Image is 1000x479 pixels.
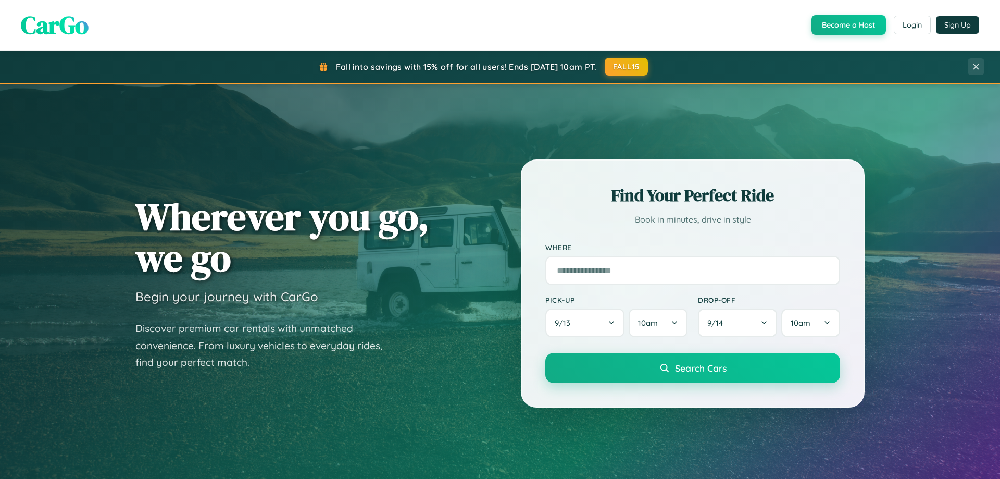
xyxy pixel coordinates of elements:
[336,62,597,72] span: Fall into savings with 15% off for all users! Ends [DATE] 10am PT.
[629,309,687,337] button: 10am
[791,318,810,328] span: 10am
[698,296,840,304] label: Drop-off
[545,309,624,337] button: 9/13
[638,318,658,328] span: 10am
[21,8,89,42] span: CarGo
[135,289,318,304] h3: Begin your journey with CarGo
[135,320,396,371] p: Discover premium car rentals with unmatched convenience. From luxury vehicles to everyday rides, ...
[936,16,979,34] button: Sign Up
[605,58,648,76] button: FALL15
[707,318,728,328] span: 9 / 14
[545,184,840,207] h2: Find Your Perfect Ride
[698,309,777,337] button: 9/14
[135,196,429,278] h1: Wherever you go, we go
[781,309,840,337] button: 10am
[555,318,576,328] span: 9 / 13
[811,15,886,35] button: Become a Host
[545,243,840,252] label: Where
[545,212,840,227] p: Book in minutes, drive in style
[545,296,687,304] label: Pick-up
[894,16,931,34] button: Login
[545,353,840,383] button: Search Cars
[675,362,727,374] span: Search Cars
